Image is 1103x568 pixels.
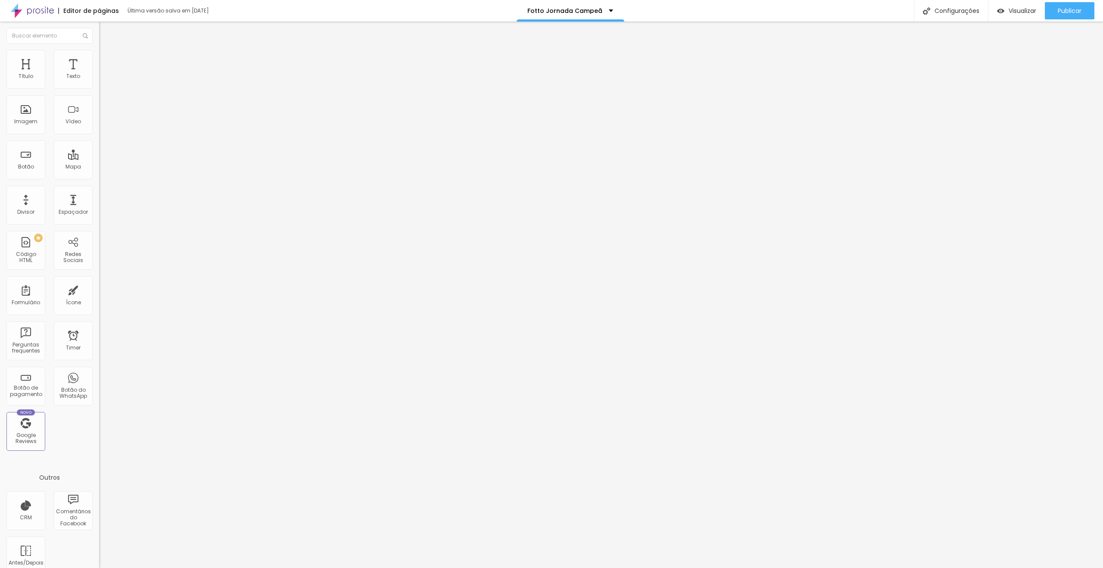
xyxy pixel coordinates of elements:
div: Novo [17,409,35,415]
div: Formulário [12,300,40,306]
div: Ícone [66,300,81,306]
div: Timer [66,345,81,351]
div: Divisor [17,209,34,215]
div: Código HTML [9,251,43,264]
div: Google Reviews [9,432,43,445]
img: Icone [923,7,930,15]
div: Redes Sociais [56,251,90,264]
div: Título [19,73,33,79]
div: Botão do WhatsApp [56,387,90,399]
iframe: Editor [99,22,1103,568]
img: view-1.svg [997,7,1004,15]
input: Buscar elemento [6,28,93,44]
div: Comentários do Facebook [56,509,90,527]
div: Vídeo [65,119,81,125]
div: Botão de pagamento [9,385,43,397]
div: Texto [66,73,80,79]
button: Visualizar [988,2,1045,19]
div: CRM [20,515,32,521]
div: Mapa [65,164,81,170]
img: Icone [83,33,88,38]
div: Antes/Depois [9,560,43,566]
button: Publicar [1045,2,1094,19]
div: Botão [18,164,34,170]
div: Última versão salva em [DATE] [128,8,227,13]
p: Fotto Jornada Campeã [527,8,602,14]
span: Visualizar [1009,7,1036,14]
div: Editor de páginas [58,8,119,14]
span: Publicar [1058,7,1081,14]
div: Espaçador [59,209,88,215]
div: Imagem [14,119,37,125]
div: Perguntas frequentes [9,342,43,354]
